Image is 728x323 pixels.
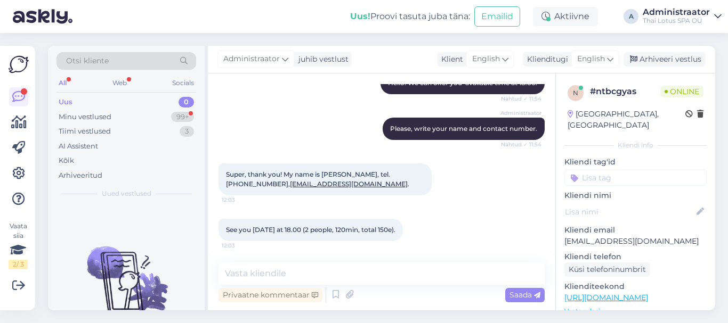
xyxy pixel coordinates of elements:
[223,53,280,65] span: Administraator
[102,189,151,198] span: Uued vestlused
[660,86,703,97] span: Online
[573,89,578,97] span: n
[643,8,710,16] div: Administraator
[564,140,707,150] div: Kliendi info
[390,125,537,132] span: Please, write your name and contact number.
[564,225,707,236] p: Kliendi email
[59,170,102,181] div: Arhiveeritud
[590,85,660,98] div: # ntbcgyas
[564,262,650,277] div: Küsi telefoninumbrit
[564,170,707,186] input: Lisa tag
[565,206,694,218] input: Lisa nimi
[59,112,111,122] div: Minu vestlused
[437,54,463,65] div: Klient
[472,53,500,65] span: English
[564,281,707,292] p: Klienditeekond
[568,109,685,131] div: [GEOGRAPHIC_DATA], [GEOGRAPHIC_DATA]
[501,95,541,103] span: Nähtud ✓ 11:54
[564,156,707,168] p: Kliendi tag'id
[59,97,72,107] div: Uus
[577,53,605,65] span: English
[643,8,722,25] a: AdministraatorThai Lotus SPA OÜ
[226,170,409,188] span: Super, thank you! My name is [PERSON_NAME], tel. [PHONE_NUMBER], .
[59,126,111,137] div: Tiimi vestlused
[9,54,29,74] img: Askly Logo
[533,7,598,26] div: Aktiivne
[66,55,109,67] span: Otsi kliente
[523,54,568,65] div: Klienditugi
[564,236,707,247] p: [EMAIL_ADDRESS][DOMAIN_NAME]
[624,52,706,67] div: Arhiveeri vestlus
[222,196,262,204] span: 12:03
[56,76,69,90] div: All
[222,242,262,250] span: 12:03
[643,16,710,25] div: Thai Lotus SPA OÜ
[624,9,638,24] div: A
[350,11,370,21] b: Uus!
[564,251,707,262] p: Kliendi telefon
[564,293,648,302] a: [URL][DOMAIN_NAME]
[180,126,194,137] div: 3
[9,221,28,269] div: Vaata siia
[350,10,470,23] div: Proovi tasuta juba täna:
[474,6,520,27] button: Emailid
[59,141,98,152] div: AI Assistent
[564,307,707,316] p: Vaata edasi ...
[294,54,349,65] div: juhib vestlust
[170,76,196,90] div: Socials
[59,155,74,166] div: Kõik
[290,180,408,188] a: [EMAIL_ADDRESS][DOMAIN_NAME]
[226,226,395,234] span: See you [DATE] at 18.00 (2 people, 120min, total 150e).
[500,109,541,117] span: Administraator
[219,288,322,302] div: Privaatne kommentaar
[179,97,194,107] div: 0
[564,190,707,201] p: Kliendi nimi
[110,76,129,90] div: Web
[509,290,540,300] span: Saada
[171,112,194,122] div: 99+
[501,140,541,148] span: Nähtud ✓ 11:54
[48,227,205,323] img: No chats
[9,260,28,269] div: 2 / 3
